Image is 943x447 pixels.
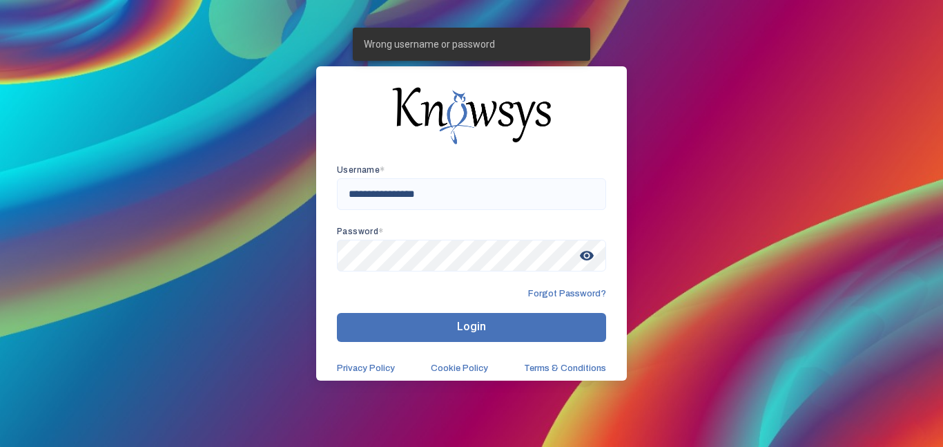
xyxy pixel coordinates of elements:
[524,363,606,374] a: Terms & Conditions
[337,165,385,175] app-required-indication: Username
[457,320,486,333] span: Login
[392,87,551,144] img: knowsys-logo.png
[431,363,488,374] a: Cookie Policy
[337,313,606,342] button: Login
[528,288,606,299] span: Forgot Password?
[364,37,495,51] span: Wrong username or password
[337,363,395,374] a: Privacy Policy
[337,227,384,236] app-required-indication: Password
[574,243,599,268] span: visibility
